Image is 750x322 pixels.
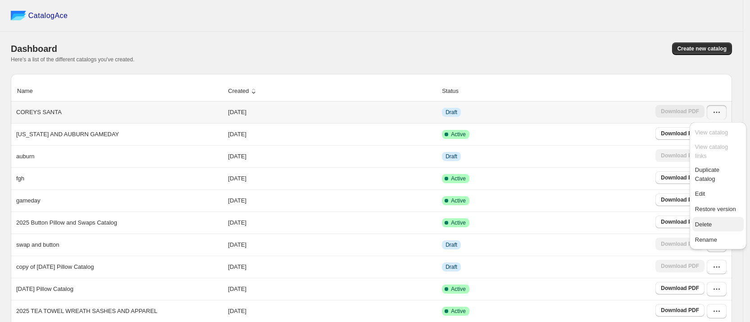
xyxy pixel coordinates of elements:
[445,263,457,271] span: Draft
[451,131,466,138] span: Active
[225,145,439,167] td: [DATE]
[661,174,699,181] span: Download PDF
[225,123,439,145] td: [DATE]
[225,167,439,189] td: [DATE]
[445,241,457,248] span: Draft
[16,218,117,227] p: 2025 Button Pillow and Swaps Catalog
[655,282,705,294] a: Download PDF
[451,308,466,315] span: Active
[661,218,699,225] span: Download PDF
[445,153,457,160] span: Draft
[16,307,157,316] p: 2025 TEA TOWEL WREATH SASHES AND APPAREL
[661,285,699,292] span: Download PDF
[655,304,705,317] a: Download PDF
[16,285,73,294] p: [DATE] Pillow Catalog
[225,256,439,278] td: [DATE]
[225,300,439,322] td: [DATE]
[16,196,40,205] p: gameday
[28,11,68,20] span: CatalogAce
[225,189,439,212] td: [DATE]
[655,171,705,184] a: Download PDF
[451,219,466,226] span: Active
[16,152,34,161] p: auburn
[16,83,43,100] button: Name
[225,212,439,234] td: [DATE]
[655,193,705,206] a: Download PDF
[695,190,705,197] span: Edit
[695,206,736,212] span: Restore version
[695,166,719,182] span: Duplicate Catalog
[225,234,439,256] td: [DATE]
[225,278,439,300] td: [DATE]
[227,83,259,100] button: Created
[16,108,62,117] p: COREYS SANTA
[451,285,466,293] span: Active
[661,196,699,203] span: Download PDF
[661,307,699,314] span: Download PDF
[441,83,469,100] button: Status
[451,175,466,182] span: Active
[661,130,699,137] span: Download PDF
[677,45,727,52] span: Create new catalog
[695,236,717,243] span: Rename
[445,109,457,116] span: Draft
[16,240,59,249] p: swap and button
[11,11,26,20] img: catalog ace
[655,127,705,140] a: Download PDF
[11,56,135,63] span: Here's a list of the different catalogs you've created.
[16,130,119,139] p: [US_STATE] AND AUBURN GAMEDAY
[695,143,728,159] span: View catalog links
[695,221,712,228] span: Delete
[451,197,466,204] span: Active
[695,129,728,136] span: View catalog
[16,174,24,183] p: fgh
[672,42,732,55] button: Create new catalog
[11,44,57,54] span: Dashboard
[225,101,439,123] td: [DATE]
[655,216,705,228] a: Download PDF
[16,262,94,271] p: copy of [DATE] Pillow Catalog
